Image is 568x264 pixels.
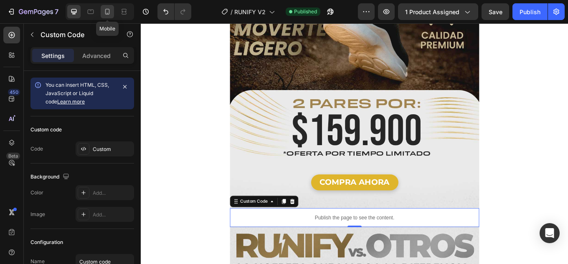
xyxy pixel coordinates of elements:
button: Save [482,3,509,20]
div: Code [30,145,43,153]
div: Custom [93,146,132,153]
div: Custom code [30,126,62,133]
div: Configuration [30,239,63,246]
div: Color [30,189,43,196]
span: 1 product assigned [405,8,459,16]
div: Add... [93,189,132,197]
button: 1 product assigned [398,3,478,20]
div: Custom Code [115,205,150,213]
p: Custom Code [41,30,112,40]
p: Settings [41,51,65,60]
p: Publish the page to see the content. [104,224,397,232]
iframe: Design area [141,23,568,264]
span: Save [489,8,502,15]
a: Learn more [57,98,85,105]
button: <p>COMPRA AHORA</p> [200,177,302,196]
div: 450 [8,89,20,96]
button: Publish [512,3,548,20]
div: Add... [93,211,132,219]
span: RUNIFY V2 [234,8,266,16]
div: Undo/Redo [157,3,191,20]
div: Background [30,171,71,183]
span: / [231,8,233,16]
div: Publish [520,8,540,16]
div: Beta [6,153,20,159]
p: COMPRA AHORA [210,181,292,193]
span: Published [294,8,317,15]
span: You can insert HTML, CSS, JavaScript or Liquid code [46,82,109,105]
p: Advanced [82,51,111,60]
button: 7 [3,3,62,20]
div: Image [30,211,45,218]
p: 7 [55,7,58,17]
div: Open Intercom Messenger [540,223,560,243]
